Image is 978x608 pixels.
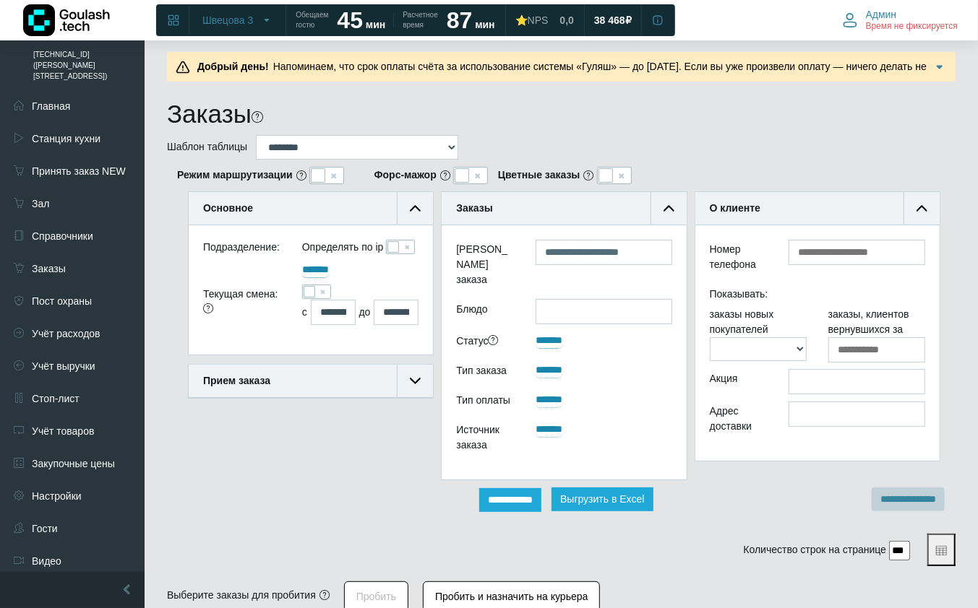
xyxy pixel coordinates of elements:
[866,8,897,21] span: Админ
[403,10,437,30] span: Расчетное время
[197,61,269,72] b: Добрый день!
[932,60,947,74] img: Подробнее
[699,369,778,394] div: Акция
[337,7,363,33] strong: 45
[445,361,524,383] div: Тип заказа
[192,240,291,261] div: Подразделение:
[167,588,316,603] div: Выберите заказы для пробития
[203,375,270,386] b: Прием заказа
[834,5,966,35] button: Админ Время не фиксируется
[176,60,190,74] img: Предупреждение
[456,202,492,214] b: Заказы
[699,240,778,277] div: Номер телефона
[296,10,328,30] span: Обещаем гостю
[515,14,549,27] div: ⭐
[193,61,927,103] span: Напоминаем, что срок оплаты счёта за использование системы «Гуляш» — до [DATE]. Если вы уже произ...
[528,14,549,26] span: NPS
[167,139,247,155] label: Шаблон таблицы
[917,203,927,214] img: collapse
[302,240,384,255] label: Определять по ip
[410,375,421,386] img: collapse
[594,14,625,27] span: 38 468
[202,14,253,27] span: Швецова 3
[192,285,291,325] div: Текущая смена:
[445,331,524,354] div: Статус
[498,168,580,183] b: Цветные заказы
[710,202,760,214] b: О клиенте
[625,14,632,27] span: ₽
[445,391,524,413] div: Тип оплаты
[445,299,524,324] label: Блюдо
[445,420,524,458] div: Источник заказа
[699,401,778,439] div: Адрес доставки
[699,307,818,362] div: заказы новых покупателей
[410,203,421,214] img: collapse
[374,168,437,183] b: Форс-мажор
[664,203,674,214] img: collapse
[475,19,494,30] span: мин
[23,4,110,36] img: Логотип компании Goulash.tech
[585,7,640,33] a: 38 468 ₽
[302,300,419,325] div: с до
[818,307,936,362] div: заказы, клиентов вернувшихся за
[744,542,887,557] label: Количество строк на странице
[287,7,503,33] a: Обещаем гостю 45 мин Расчетное время 87 мин
[177,168,293,183] b: Режим маршрутизации
[866,21,958,32] span: Время не фиксируется
[552,487,653,511] button: Выгрузить в Excel
[445,240,524,292] label: [PERSON_NAME] заказа
[447,7,473,33] strong: 87
[699,284,936,306] div: Показывать:
[560,14,574,27] span: 0,0
[194,9,281,32] button: Швецова 3
[167,99,252,129] h1: Заказы
[507,7,583,33] a: ⭐NPS 0,0
[203,202,253,214] b: Основное
[366,19,385,30] span: мин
